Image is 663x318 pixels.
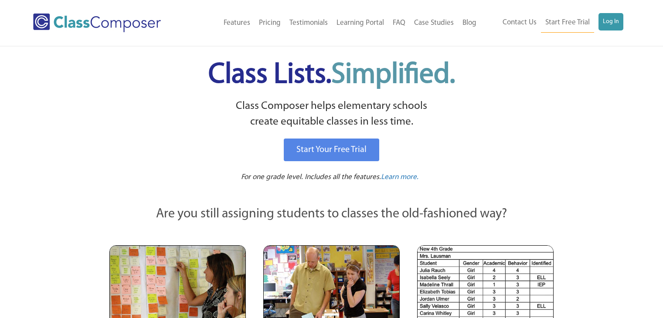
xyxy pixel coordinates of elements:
[33,14,161,32] img: Class Composer
[388,14,410,33] a: FAQ
[410,14,458,33] a: Case Studies
[208,61,455,89] span: Class Lists.
[498,13,541,32] a: Contact Us
[481,13,623,33] nav: Header Menu
[108,98,555,130] p: Class Composer helps elementary schools create equitable classes in less time.
[284,139,379,161] a: Start Your Free Trial
[189,14,480,33] nav: Header Menu
[598,13,623,30] a: Log In
[109,205,554,224] p: Are you still assigning students to classes the old-fashioned way?
[255,14,285,33] a: Pricing
[541,13,594,33] a: Start Free Trial
[332,14,388,33] a: Learning Portal
[241,173,381,181] span: For one grade level. Includes all the features.
[381,173,418,181] span: Learn more.
[381,172,418,183] a: Learn more.
[296,145,367,154] span: Start Your Free Trial
[219,14,255,33] a: Features
[458,14,481,33] a: Blog
[331,61,455,89] span: Simplified.
[285,14,332,33] a: Testimonials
